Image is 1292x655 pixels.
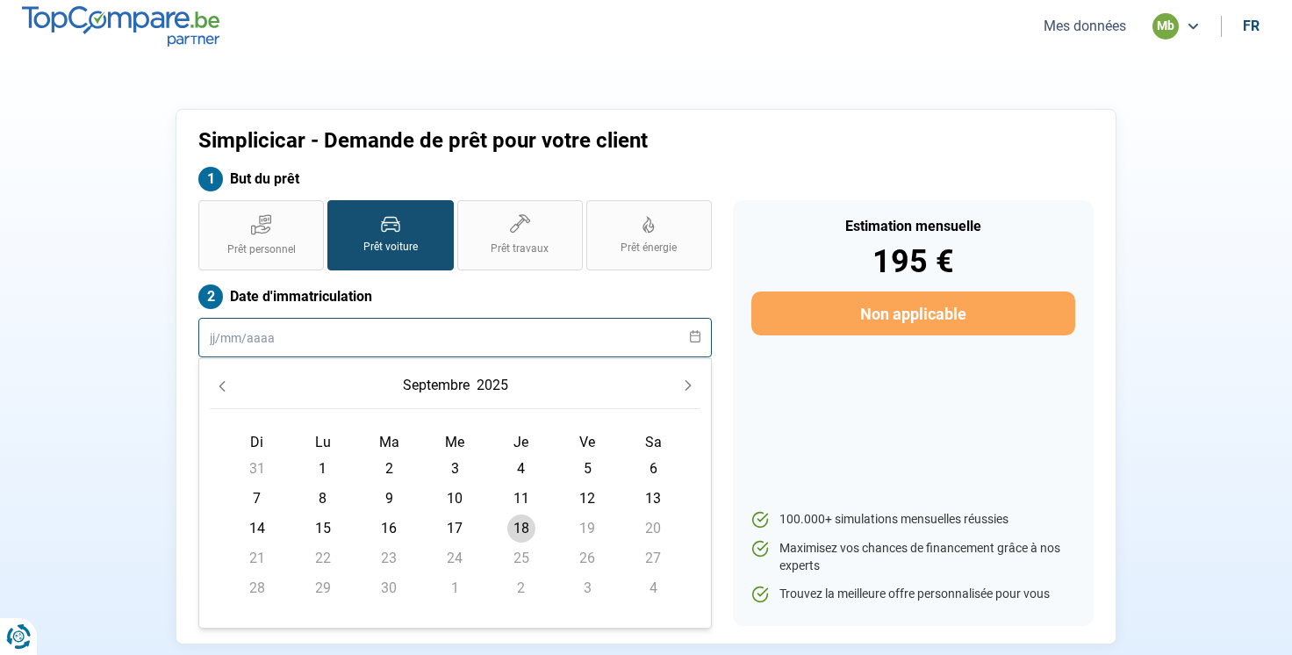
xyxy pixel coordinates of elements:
span: 21 [243,544,271,572]
div: mb [1152,13,1179,40]
td: 2 [488,573,554,603]
span: 5 [573,455,601,483]
td: 27 [621,543,686,573]
span: 3 [573,574,601,602]
span: 2 [375,455,403,483]
button: Choose Year [473,370,512,401]
span: 1 [309,455,337,483]
span: Sa [645,434,662,450]
td: 19 [554,514,620,543]
span: 4 [639,574,667,602]
span: 9 [375,485,403,513]
span: Di [250,434,263,450]
button: Previous Month [210,373,234,398]
label: But du prêt [198,167,712,191]
span: 27 [639,544,667,572]
button: Choose Month [399,370,473,401]
span: 14 [243,515,271,543]
span: Lu [315,434,331,450]
td: 15 [290,514,355,543]
span: 12 [573,485,601,513]
td: 20 [621,514,686,543]
span: 6 [639,455,667,483]
span: 31 [243,455,271,483]
td: 13 [621,484,686,514]
td: 2 [356,454,422,484]
label: Date d'immatriculation [198,284,712,309]
li: Trouvez la meilleure offre personnalisée pour vous [751,586,1075,603]
td: 29 [290,573,355,603]
button: Next Month [676,373,700,398]
input: jj/mm/aaaa [198,318,712,357]
td: 4 [621,573,686,603]
span: Ve [579,434,595,450]
td: 14 [224,514,290,543]
span: 11 [507,485,535,513]
img: TopCompare.be [22,6,219,46]
td: 3 [554,573,620,603]
td: 17 [422,514,488,543]
span: 8 [309,485,337,513]
span: Prêt travaux [491,241,549,256]
span: 29 [309,574,337,602]
h1: Simplicicar - Demande de prêt pour votre client [198,128,865,154]
span: 15 [309,515,337,543]
td: 11 [488,484,554,514]
td: 1 [290,454,355,484]
span: 20 [639,515,667,543]
td: 8 [290,484,355,514]
td: 6 [621,454,686,484]
td: 7 [224,484,290,514]
td: 1 [422,573,488,603]
button: Mes données [1038,17,1131,35]
td: 22 [290,543,355,573]
span: 1 [441,574,469,602]
li: 100.000+ simulations mensuelles réussies [751,511,1075,529]
div: 195 € [751,246,1075,277]
span: 23 [375,544,403,572]
td: 28 [224,573,290,603]
div: Estimation mensuelle [751,220,1075,234]
td: 23 [356,543,422,573]
div: fr [1243,18,1260,34]
span: Ma [379,434,399,450]
span: 13 [639,485,667,513]
td: 25 [488,543,554,573]
td: 5 [554,454,620,484]
td: 9 [356,484,422,514]
td: 10 [422,484,488,514]
span: 17 [441,515,469,543]
span: 19 [573,515,601,543]
span: 4 [507,455,535,483]
span: 7 [243,485,271,513]
td: 26 [554,543,620,573]
span: 18 [507,515,535,543]
button: Non applicable [751,292,1075,335]
td: 24 [422,543,488,573]
span: Me [445,434,464,450]
span: Prêt énergie [621,241,677,256]
td: 18 [488,514,554,543]
span: 16 [375,515,403,543]
div: Choose Date [198,358,712,629]
td: 31 [224,454,290,484]
span: 2 [507,574,535,602]
span: 26 [573,544,601,572]
span: 3 [441,455,469,483]
span: 24 [441,544,469,572]
span: Prêt personnel [227,242,296,257]
span: Je [513,434,528,450]
span: 25 [507,544,535,572]
li: Maximisez vos chances de financement grâce à nos experts [751,540,1075,574]
td: 4 [488,454,554,484]
span: 22 [309,544,337,572]
td: 21 [224,543,290,573]
td: 16 [356,514,422,543]
span: 30 [375,574,403,602]
span: 28 [243,574,271,602]
td: 3 [422,454,488,484]
td: 12 [554,484,620,514]
span: 10 [441,485,469,513]
span: Prêt voiture [363,240,418,255]
td: 30 [356,573,422,603]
